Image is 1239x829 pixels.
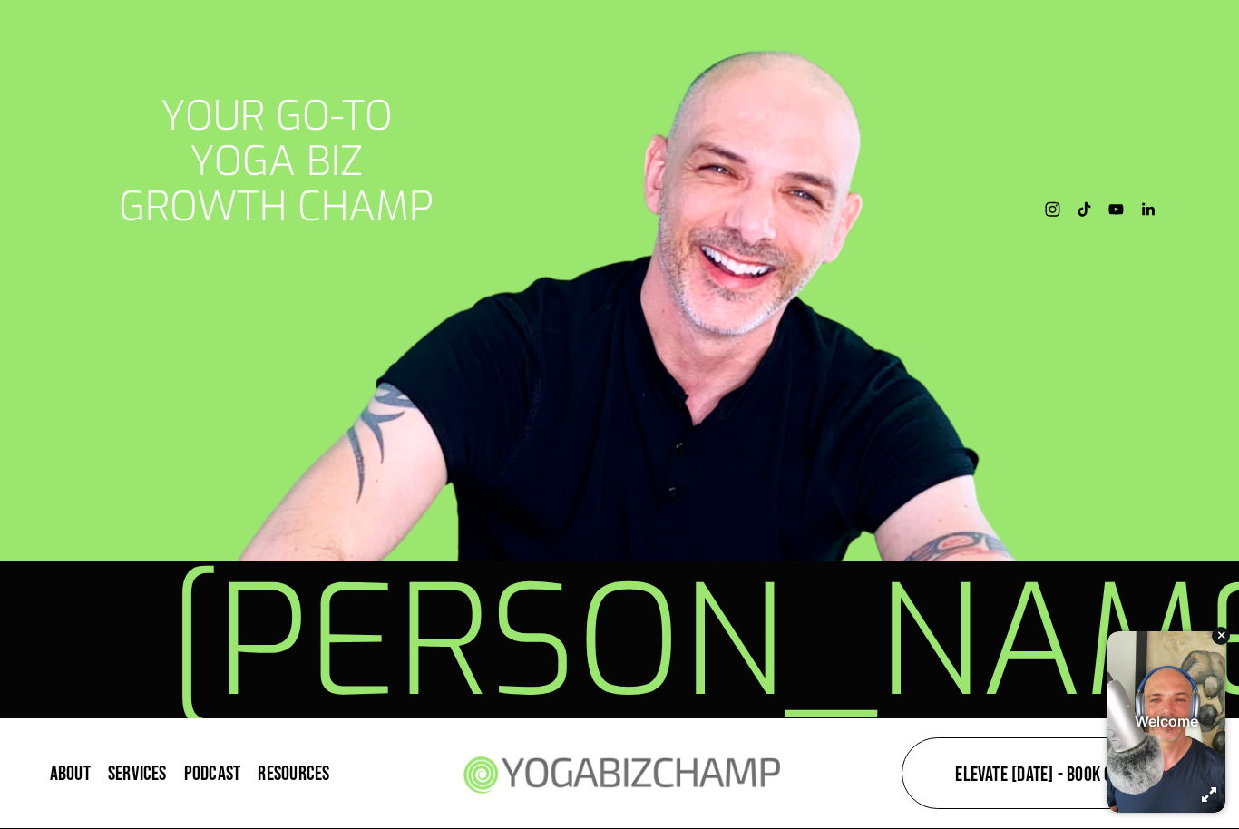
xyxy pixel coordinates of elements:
[50,761,91,785] a: About
[1098,622,1234,824] iframe: chipbot-button-iframe
[184,761,241,785] a: Podcast
[1108,195,1124,224] a: YouTube
[902,737,1189,810] a: Elevate [DATE] - Book Chat
[1140,195,1156,224] a: LinkedIn
[108,761,167,785] a: Services
[119,89,434,234] span: your go-to yoga biz Growth champ
[258,761,329,785] a: folder dropdown
[452,731,789,815] img: Yoga Biz Champ
[1045,195,1060,224] a: Instagram
[258,763,329,783] span: Resources
[1077,195,1092,224] a: TikTok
